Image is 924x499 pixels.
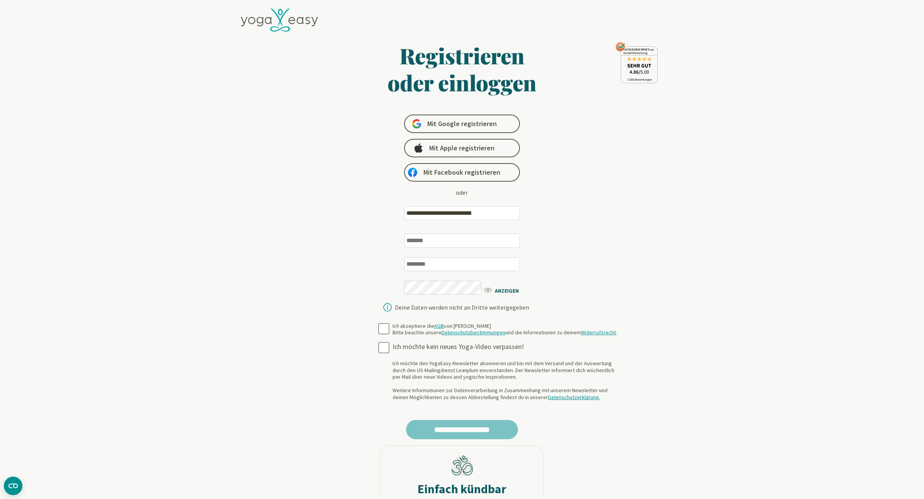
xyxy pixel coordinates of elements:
[313,42,611,96] h1: Registrieren oder einloggen
[393,342,621,351] div: Ich möchte kein neues Yoga-Video verpassen!
[404,115,520,133] a: Mit Google registrieren
[393,360,621,401] div: Ich möchte den YogaEasy-Newsletter abonnieren und bin mit dem Versand und der Auswertung durch de...
[404,163,520,182] a: Mit Facebook registrieren
[442,329,505,336] a: Datenschutzbestimmungen
[581,329,616,336] a: Widerrufsrecht
[395,304,529,310] div: Deine Daten werden nicht an Dritte weitergegeben
[427,119,497,128] span: Mit Google registrieren
[456,188,468,197] div: oder
[423,168,500,177] span: Mit Facebook registrieren
[393,323,617,336] div: Ich akzeptiere die von [PERSON_NAME] Bitte beachte unsere und die Informationen zu deinem .
[4,477,22,495] button: CMP-Widget öffnen
[434,322,444,329] a: AGB
[548,394,600,401] a: Datenschutzerklärung.
[404,139,520,157] a: Mit Apple registrieren
[616,42,658,83] img: ausgezeichnet_seal.png
[429,143,494,153] span: Mit Apple registrieren
[418,481,506,497] h2: Einfach kündbar
[483,285,528,295] span: ANZEIGEN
